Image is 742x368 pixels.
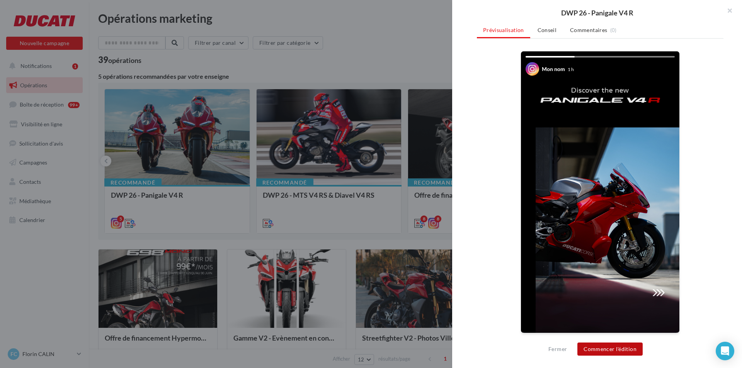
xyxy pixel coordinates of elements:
[521,333,680,343] div: La prévisualisation est non-contractuelle
[545,344,570,354] button: Fermer
[465,9,730,16] div: DWP 26 - Panigale V4 R
[568,66,574,73] div: 1 h
[538,27,556,33] span: Conseil
[521,51,679,333] img: Your Instagram story preview
[716,342,734,360] div: Open Intercom Messenger
[542,65,565,73] div: Mon nom
[577,343,643,356] button: Commencer l'édition
[610,27,617,33] span: (0)
[570,26,607,34] span: Commentaires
